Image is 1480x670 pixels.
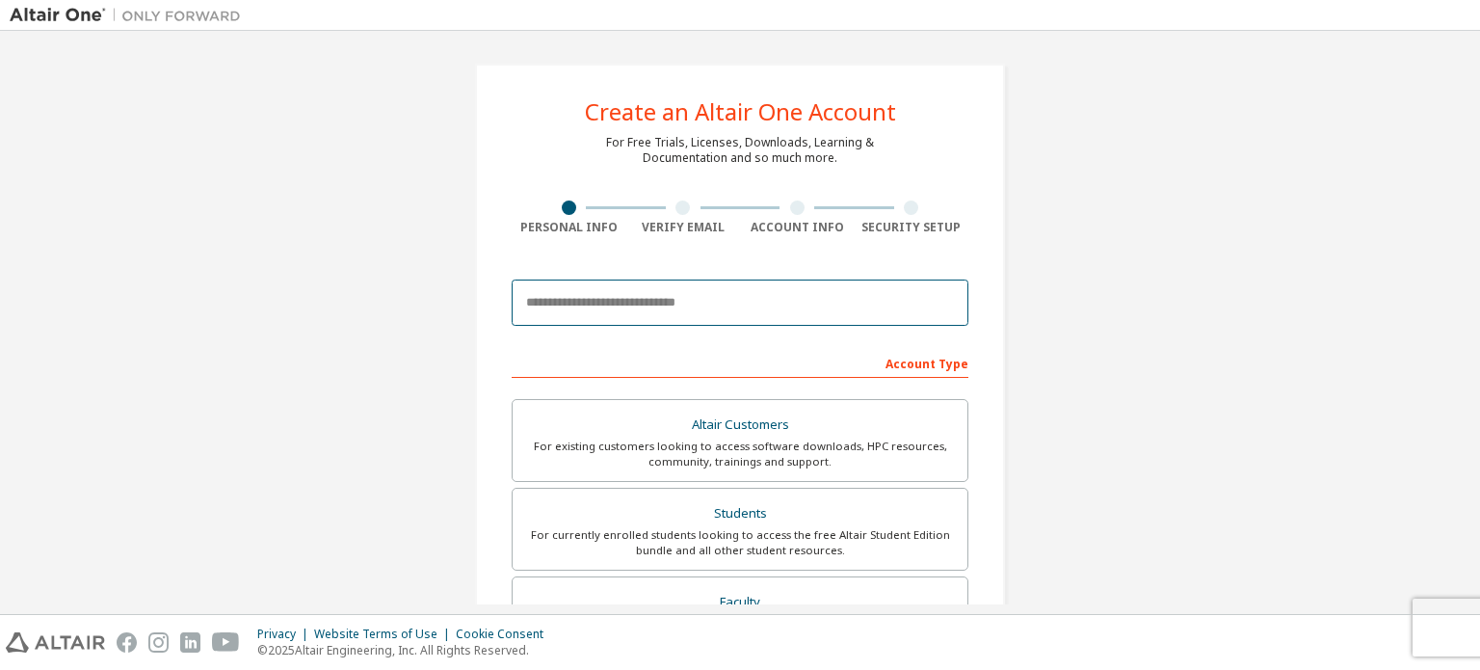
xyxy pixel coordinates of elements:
[456,627,555,642] div: Cookie Consent
[512,220,626,235] div: Personal Info
[117,632,137,653] img: facebook.svg
[524,589,956,616] div: Faculty
[606,135,874,166] div: For Free Trials, Licenses, Downloads, Learning & Documentation and so much more.
[6,632,105,653] img: altair_logo.svg
[524,439,956,469] div: For existing customers looking to access software downloads, HPC resources, community, trainings ...
[855,220,969,235] div: Security Setup
[314,627,456,642] div: Website Terms of Use
[524,527,956,558] div: For currently enrolled students looking to access the free Altair Student Edition bundle and all ...
[10,6,251,25] img: Altair One
[585,100,896,123] div: Create an Altair One Account
[524,412,956,439] div: Altair Customers
[740,220,855,235] div: Account Info
[180,632,200,653] img: linkedin.svg
[626,220,741,235] div: Verify Email
[148,632,169,653] img: instagram.svg
[257,642,555,658] p: © 2025 Altair Engineering, Inc. All Rights Reserved.
[212,632,240,653] img: youtube.svg
[257,627,314,642] div: Privacy
[524,500,956,527] div: Students
[512,347,968,378] div: Account Type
